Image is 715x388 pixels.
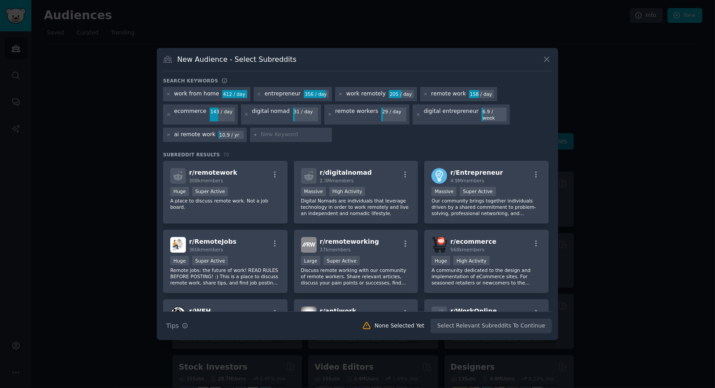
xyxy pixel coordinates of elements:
[301,237,317,253] img: remoteworking
[163,78,218,84] h3: Search keywords
[301,256,321,265] div: Large
[301,267,411,286] p: Discuss remote working with our community of remote workers. Share relevant articles, discuss you...
[320,238,379,245] span: r/ remoteworking
[320,178,354,183] span: 2.3M members
[293,108,318,116] div: 31 / day
[170,187,189,196] div: Huge
[219,131,244,139] div: 10.9 / yr
[163,318,191,334] button: Tips
[346,90,386,98] div: work remotely
[323,256,360,265] div: Super Active
[189,169,237,176] span: r/ remotework
[320,307,357,315] span: r/ antiwork
[329,187,366,196] div: High Activity
[222,90,247,98] div: 412 / day
[450,247,484,252] span: 568k members
[210,108,235,116] div: 143 / day
[170,237,186,253] img: RemoteJobs
[170,256,189,265] div: Huge
[301,306,317,322] img: antiwork
[174,108,207,122] div: ecommerce
[375,322,424,330] div: None Selected Yet
[431,90,466,98] div: remote work
[174,90,220,98] div: work from home
[170,198,280,210] p: A place to discuss remote work. Not a job board.
[170,267,280,286] p: Remote jobs: the future of work! READ RULES BEFORE POSTING! :) This is a place to discuss remote ...
[261,131,329,139] input: New Keyword
[170,306,186,322] img: WFH
[189,307,211,315] span: r/ WFH
[431,187,457,196] div: Massive
[431,267,542,286] p: A community dedicated to the design and implementation of eCommerce sites. For seasoned retailers...
[174,131,215,139] div: ai remote work
[381,108,406,116] div: 29 / day
[192,187,228,196] div: Super Active
[189,178,223,183] span: 308k members
[301,187,326,196] div: Massive
[482,108,507,122] div: 6.9 / week
[163,151,220,158] span: Subreddit Results
[389,90,414,98] div: 205 / day
[192,256,228,265] div: Super Active
[223,152,229,157] span: 70
[450,178,484,183] span: 4.9M members
[453,256,490,265] div: High Activity
[431,168,447,184] img: Entrepreneur
[189,247,223,252] span: 360k members
[166,321,179,331] span: Tips
[431,237,447,253] img: ecommerce
[431,198,542,216] p: Our community brings together individuals driven by a shared commitment to problem-solving, profe...
[252,108,289,122] div: digital nomad
[320,247,351,252] span: 37k members
[424,108,479,122] div: digital entrepreneur
[177,55,297,64] h3: New Audience - Select Subreddits
[450,169,503,176] span: r/ Entrepreneur
[431,256,450,265] div: Huge
[189,238,237,245] span: r/ RemoteJobs
[469,90,494,98] div: 158 / day
[450,238,496,245] span: r/ ecommerce
[460,187,496,196] div: Super Active
[450,307,497,315] span: r/ WorkOnline
[304,90,329,98] div: 356 / day
[335,108,378,122] div: remote workers
[320,169,372,176] span: r/ digitalnomad
[265,90,301,98] div: entrepreneur
[301,198,411,216] p: Digital Nomads are individuals that leverage technology in order to work remotely and live an ind...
